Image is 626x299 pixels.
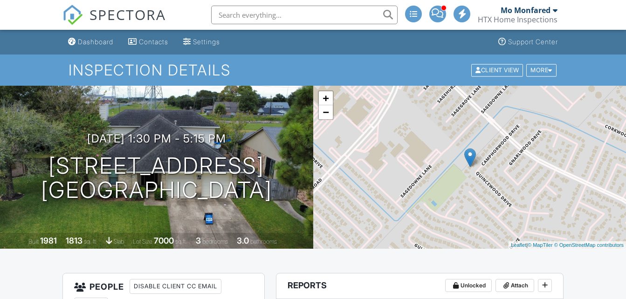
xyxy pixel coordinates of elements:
[509,241,626,249] div: |
[237,236,249,245] div: 3.0
[319,91,333,105] a: Zoom in
[478,15,557,24] div: HTX Home Inspections
[89,5,166,24] span: SPECTORA
[501,6,550,15] div: Mo Monfared
[78,38,113,46] div: Dashboard
[508,38,558,46] div: Support Center
[124,34,172,51] a: Contacts
[154,236,174,245] div: 7000
[554,242,624,248] a: © OpenStreetMap contributors
[528,242,553,248] a: © MapTiler
[202,238,228,245] span: bedrooms
[511,242,526,248] a: Leaflet
[175,238,187,245] span: sq.ft.
[130,279,221,294] div: Disable Client CC Email
[62,13,166,32] a: SPECTORA
[133,238,152,245] span: Lot Size
[196,236,201,245] div: 3
[41,154,272,203] h1: [STREET_ADDRESS] [GEOGRAPHIC_DATA]
[250,238,277,245] span: bathrooms
[64,34,117,51] a: Dashboard
[40,236,57,245] div: 1981
[526,64,557,76] div: More
[84,238,97,245] span: sq. ft.
[139,38,168,46] div: Contacts
[114,238,124,245] span: slab
[470,66,525,73] a: Client View
[62,5,83,25] img: The Best Home Inspection Software - Spectora
[69,62,557,78] h1: Inspection Details
[66,236,83,245] div: 1813
[193,38,220,46] div: Settings
[471,64,523,76] div: Client View
[28,238,39,245] span: Built
[179,34,224,51] a: Settings
[495,34,562,51] a: Support Center
[319,105,333,119] a: Zoom out
[87,132,226,145] h3: [DATE] 1:30 pm - 5:15 pm
[211,6,398,24] input: Search everything...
